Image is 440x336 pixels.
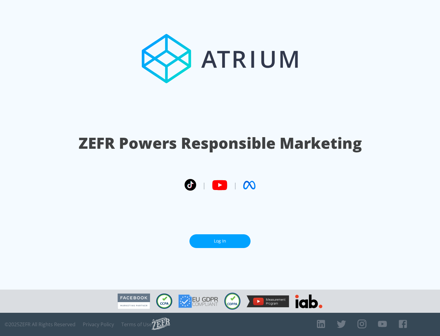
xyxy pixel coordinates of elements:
img: YouTube Measurement Program [247,295,289,307]
h1: ZEFR Powers Responsible Marketing [79,133,362,154]
img: GDPR Compliant [178,294,218,308]
img: CCPA Compliant [156,294,172,309]
span: | [202,181,206,190]
img: Facebook Marketing Partner [118,294,150,309]
a: Privacy Policy [83,321,114,327]
img: COPPA Compliant [224,293,240,310]
img: IAB [295,294,322,308]
a: Terms of Use [121,321,152,327]
span: © 2025 ZEFR All Rights Reserved [5,321,75,327]
span: | [233,181,237,190]
a: Log In [189,234,251,248]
